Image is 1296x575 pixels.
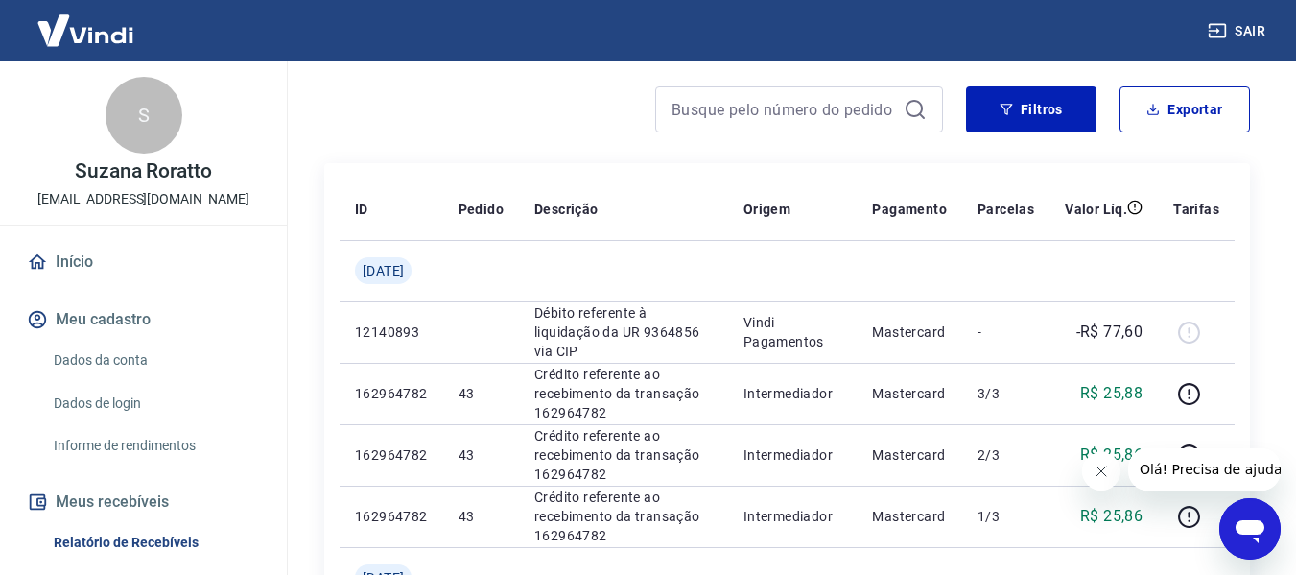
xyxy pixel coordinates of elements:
[37,189,249,209] p: [EMAIL_ADDRESS][DOMAIN_NAME]
[978,200,1034,219] p: Parcelas
[459,384,504,403] p: 43
[872,323,947,342] p: Mastercard
[1204,13,1273,49] button: Sair
[534,365,713,422] p: Crédito referente ao recebimento da transação 162964782
[459,445,504,465] p: 43
[872,507,947,526] p: Mastercard
[23,299,264,341] button: Meu cadastro
[12,13,161,29] span: Olá! Precisa de ajuda?
[1076,321,1143,344] p: -R$ 77,60
[534,303,713,361] p: Débito referente à liquidação da UR 9364856 via CIP
[75,161,212,181] p: Suzana Roratto
[534,426,713,484] p: Crédito referente ao recebimento da transação 162964782
[978,384,1034,403] p: 3/3
[355,445,428,465] p: 162964782
[23,1,148,60] img: Vindi
[1082,452,1120,491] iframe: Fechar mensagem
[1080,505,1143,528] p: R$ 25,86
[743,200,790,219] p: Origem
[743,384,842,403] p: Intermediador
[1119,86,1250,132] button: Exportar
[872,445,947,465] p: Mastercard
[355,200,368,219] p: ID
[459,200,504,219] p: Pedido
[872,384,947,403] p: Mastercard
[355,507,428,526] p: 162964782
[743,507,842,526] p: Intermediador
[363,261,404,280] span: [DATE]
[46,426,264,466] a: Informe de rendimentos
[1173,200,1219,219] p: Tarifas
[1128,448,1281,491] iframe: Mensagem da empresa
[46,341,264,380] a: Dados da conta
[355,323,428,342] p: 12140893
[46,384,264,423] a: Dados de login
[23,481,264,523] button: Meus recebíveis
[1080,382,1143,405] p: R$ 25,88
[459,507,504,526] p: 43
[966,86,1096,132] button: Filtros
[106,77,182,154] div: S
[978,445,1034,465] p: 2/3
[1080,443,1143,467] p: R$ 25,86
[872,200,947,219] p: Pagamento
[46,523,264,563] a: Relatório de Recebíveis
[23,241,264,283] a: Início
[743,445,842,465] p: Intermediador
[534,488,713,545] p: Crédito referente ao recebimento da transação 162964782
[534,200,599,219] p: Descrição
[978,507,1034,526] p: 1/3
[672,95,896,124] input: Busque pelo número do pedido
[978,323,1034,342] p: -
[1065,200,1127,219] p: Valor Líq.
[743,313,842,351] p: Vindi Pagamentos
[355,384,428,403] p: 162964782
[1219,498,1281,560] iframe: Botão para abrir a janela de mensagens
